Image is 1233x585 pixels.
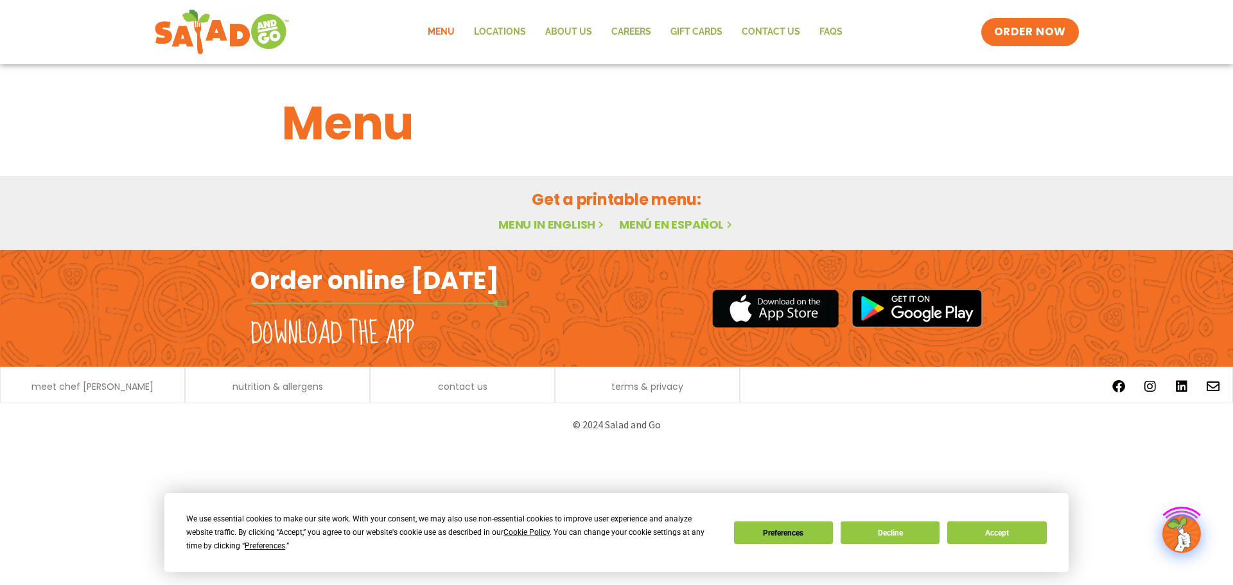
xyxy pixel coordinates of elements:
[852,289,983,327] img: google_play
[619,216,735,232] a: Menú en español
[611,382,683,391] a: terms & privacy
[245,541,285,550] span: Preferences
[250,265,499,296] h2: Order online [DATE]
[498,216,606,232] a: Menu in English
[536,17,602,47] a: About Us
[661,17,732,47] a: GIFT CARDS
[418,17,852,47] nav: Menu
[734,521,833,544] button: Preferences
[503,528,550,537] span: Cookie Policy
[947,521,1046,544] button: Accept
[994,24,1066,40] span: ORDER NOW
[438,382,487,391] a: contact us
[282,188,951,211] h2: Get a printable menu:
[250,316,414,352] h2: Download the app
[31,382,153,391] a: meet chef [PERSON_NAME]
[602,17,661,47] a: Careers
[154,6,290,58] img: new-SAG-logo-768×292
[250,300,507,307] img: fork
[164,493,1069,572] div: Cookie Consent Prompt
[810,17,852,47] a: FAQs
[841,521,940,544] button: Decline
[418,17,464,47] a: Menu
[981,18,1079,46] a: ORDER NOW
[464,17,536,47] a: Locations
[282,89,951,158] h1: Menu
[732,17,810,47] a: Contact Us
[257,416,976,433] p: © 2024 Salad and Go
[186,512,718,553] div: We use essential cookies to make our site work. With your consent, we may also use non-essential ...
[712,288,839,329] img: appstore
[232,382,323,391] a: nutrition & allergens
